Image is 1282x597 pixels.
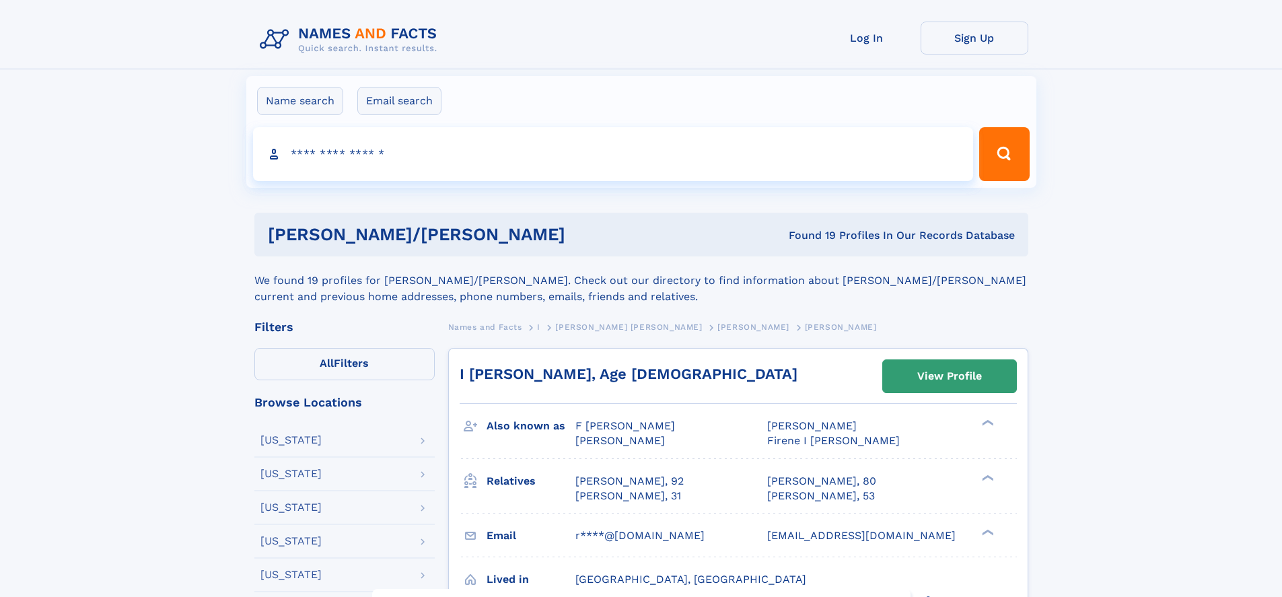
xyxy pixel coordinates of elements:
[917,361,982,392] div: View Profile
[813,22,921,55] a: Log In
[717,322,789,332] span: [PERSON_NAME]
[921,22,1028,55] a: Sign Up
[254,22,448,58] img: Logo Names and Facts
[320,357,334,370] span: All
[254,396,435,409] div: Browse Locations
[260,502,322,513] div: [US_STATE]
[487,415,575,437] h3: Also known as
[254,348,435,380] label: Filters
[268,226,677,243] h1: [PERSON_NAME]/[PERSON_NAME]
[575,434,665,447] span: [PERSON_NAME]
[767,529,956,542] span: [EMAIL_ADDRESS][DOMAIN_NAME]
[978,473,995,482] div: ❯
[460,365,797,382] a: I [PERSON_NAME], Age [DEMOGRAPHIC_DATA]
[537,322,540,332] span: I
[978,528,995,536] div: ❯
[575,474,684,489] a: [PERSON_NAME], 92
[717,318,789,335] a: [PERSON_NAME]
[767,434,900,447] span: Firene I [PERSON_NAME]
[253,127,974,181] input: search input
[260,569,322,580] div: [US_STATE]
[260,435,322,446] div: [US_STATE]
[537,318,540,335] a: I
[254,256,1028,305] div: We found 19 profiles for [PERSON_NAME]/[PERSON_NAME]. Check out our directory to find information...
[575,419,675,432] span: F [PERSON_NAME]
[767,474,876,489] a: [PERSON_NAME], 80
[883,360,1016,392] a: View Profile
[487,524,575,547] h3: Email
[677,228,1015,243] div: Found 19 Profiles In Our Records Database
[260,536,322,547] div: [US_STATE]
[767,489,875,503] a: [PERSON_NAME], 53
[978,419,995,427] div: ❯
[448,318,522,335] a: Names and Facts
[487,470,575,493] h3: Relatives
[575,573,806,586] span: [GEOGRAPHIC_DATA], [GEOGRAPHIC_DATA]
[805,322,877,332] span: [PERSON_NAME]
[257,87,343,115] label: Name search
[254,321,435,333] div: Filters
[487,568,575,591] h3: Lived in
[260,468,322,479] div: [US_STATE]
[979,127,1029,181] button: Search Button
[767,419,857,432] span: [PERSON_NAME]
[555,322,702,332] span: [PERSON_NAME] [PERSON_NAME]
[575,489,681,503] a: [PERSON_NAME], 31
[555,318,702,335] a: [PERSON_NAME] [PERSON_NAME]
[357,87,441,115] label: Email search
